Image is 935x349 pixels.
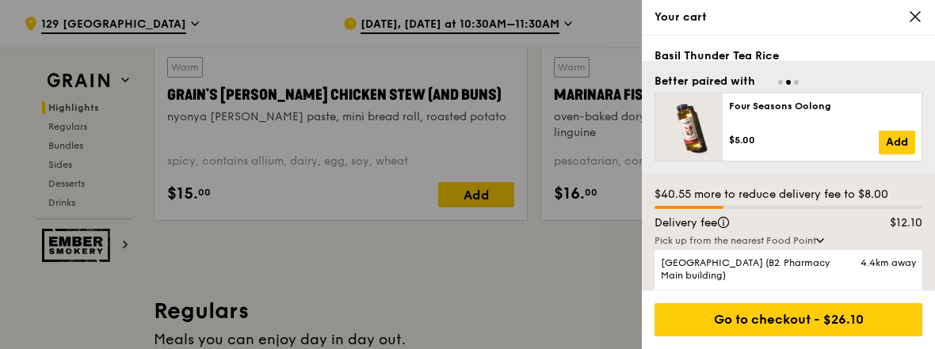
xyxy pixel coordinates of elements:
[778,80,783,85] span: Go to slide 1
[654,303,922,336] div: Go to checkout - $26.10
[654,74,755,89] div: Better paired with
[861,256,916,269] span: 4.4km away
[654,234,922,247] div: Pick up from the nearest Food Point
[794,80,799,85] span: Go to slide 3
[645,215,861,231] div: Delivery fee
[654,9,922,25] div: Your cart
[861,215,933,231] div: $12.10
[786,80,791,85] span: Go to slide 2
[661,256,853,282] span: [GEOGRAPHIC_DATA] (B2 Pharmacy Main building)
[729,134,879,146] div: $5.00
[729,100,915,112] div: Four Seasons Oolong
[879,131,915,154] a: Add
[654,187,922,203] div: $40.55 more to reduce delivery fee to $8.00
[654,48,922,64] div: Basil Thunder Tea Rice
